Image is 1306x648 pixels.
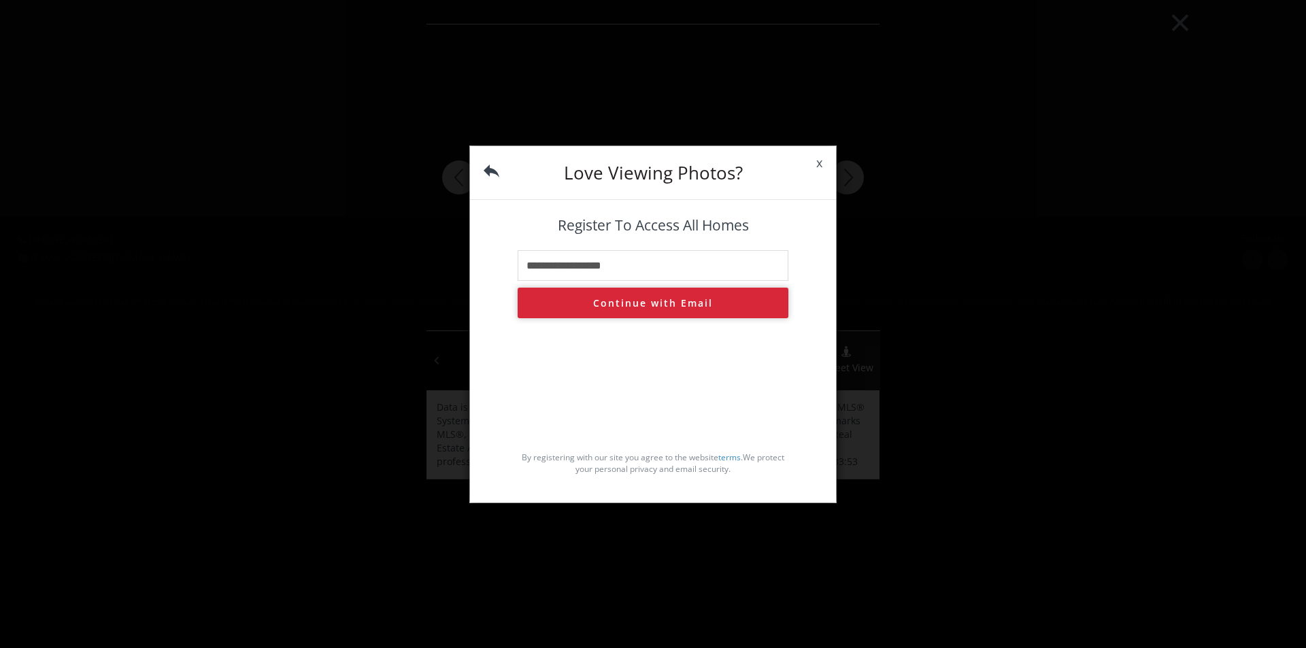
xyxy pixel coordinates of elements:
[803,144,836,182] span: x
[484,163,499,179] img: back
[718,451,741,463] a: terms
[518,164,788,182] h3: Love Viewing Photos?
[518,218,788,233] h4: Register To Access All Homes
[518,288,788,318] button: Continue with Email
[518,451,788,475] p: By registering with our site you agree to the website . We protect your personal privacy and emai...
